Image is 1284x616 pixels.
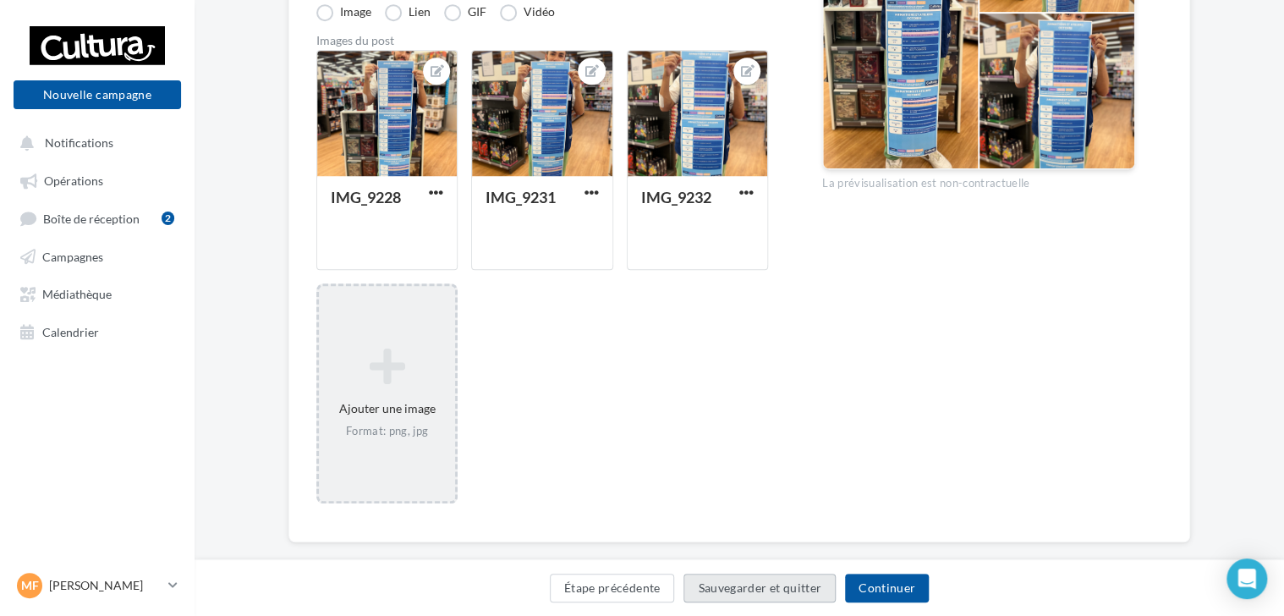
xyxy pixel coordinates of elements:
[316,35,768,47] div: Images du post
[21,577,39,594] span: MF
[42,249,103,263] span: Campagnes
[10,164,184,195] a: Opérations
[10,278,184,308] a: Médiathèque
[385,4,431,21] label: Lien
[641,188,711,206] div: IMG_9232
[14,80,181,109] button: Nouvelle campagne
[10,316,184,346] a: Calendrier
[444,4,486,21] label: GIF
[1226,558,1267,599] div: Open Intercom Messenger
[500,4,555,21] label: Vidéo
[331,188,401,206] div: IMG_9228
[42,287,112,301] span: Médiathèque
[683,574,836,602] button: Sauvegarder et quitter
[10,202,184,234] a: Boîte de réception2
[316,4,371,21] label: Image
[162,212,174,225] div: 2
[10,240,184,271] a: Campagnes
[42,324,99,338] span: Calendrier
[14,569,181,602] a: MF [PERSON_NAME]
[45,135,113,150] span: Notifications
[550,574,675,602] button: Étape précédente
[49,577,162,594] p: [PERSON_NAME]
[10,127,178,157] button: Notifications
[43,211,140,225] span: Boîte de réception
[44,173,103,188] span: Opérations
[486,188,556,206] div: IMG_9231
[845,574,929,602] button: Continuer
[822,169,1135,191] div: La prévisualisation est non-contractuelle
